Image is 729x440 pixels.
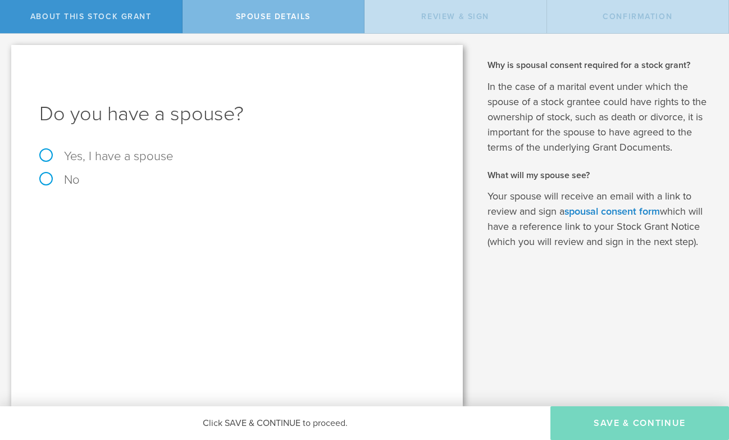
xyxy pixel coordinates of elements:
a: spousal consent form [564,205,660,217]
p: In the case of a marital event under which the spouse of a stock grantee could have rights to the... [487,79,712,155]
span: About this stock grant [30,12,152,21]
button: Save & Continue [550,406,729,440]
label: No [39,174,435,186]
label: Yes, I have a spouse [39,150,435,162]
span: Review & Sign [421,12,489,21]
h2: Why is spousal consent required for a stock grant? [487,59,712,71]
span: Confirmation [603,12,672,21]
span: Spouse Details [236,12,311,21]
h1: Do you have a spouse? [39,101,435,128]
p: Your spouse will receive an email with a link to review and sign a which will have a reference li... [487,189,712,250]
h2: What will my spouse see? [487,169,712,182]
